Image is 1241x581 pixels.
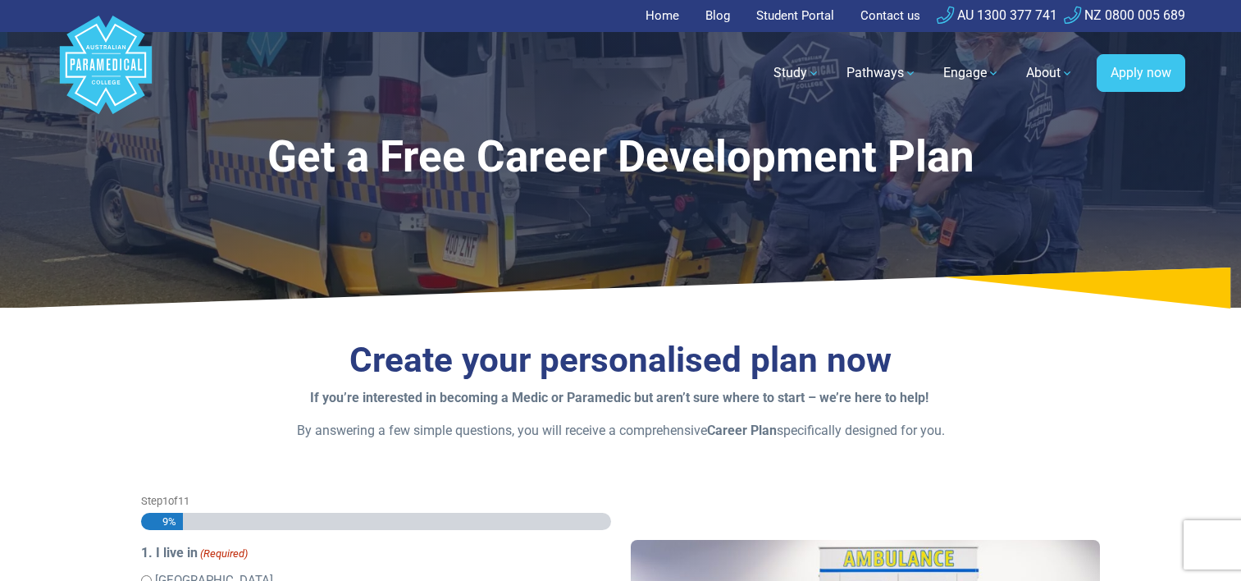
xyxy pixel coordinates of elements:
[141,543,611,563] legend: 1. I live in
[141,131,1101,183] h1: Get a Free Career Development Plan
[155,513,176,530] span: 9%
[707,423,777,438] strong: Career Plan
[57,32,155,115] a: Australian Paramedical College
[1064,7,1185,23] a: NZ 0800 005 689
[162,495,168,507] span: 1
[1016,50,1084,96] a: About
[178,495,189,507] span: 11
[764,50,830,96] a: Study
[141,340,1101,382] h3: Create your personalised plan now
[141,421,1101,441] p: By answering a few simple questions, you will receive a comprehensive specifically designed for you.
[141,493,611,509] p: Step of
[1097,54,1185,92] a: Apply now
[310,390,928,405] strong: If you’re interested in becoming a Medic or Paramedic but aren’t sure where to start – we’re here...
[937,7,1057,23] a: AU 1300 377 741
[933,50,1010,96] a: Engage
[198,546,248,562] span: (Required)
[837,50,927,96] a: Pathways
